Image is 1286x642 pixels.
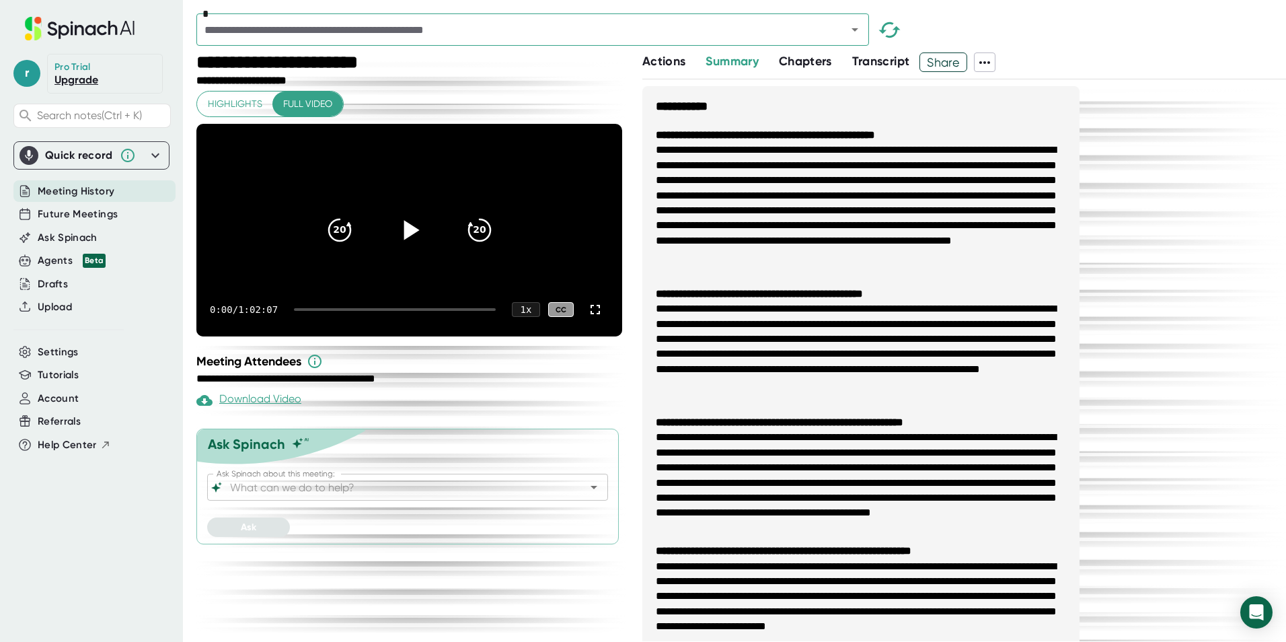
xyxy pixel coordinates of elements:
[227,478,564,497] input: What can we do to help?
[642,54,685,69] span: Actions
[196,392,301,408] div: Download Video
[13,60,40,87] span: r
[845,20,864,39] button: Open
[207,518,290,537] button: Ask
[241,522,256,533] span: Ask
[548,302,574,318] div: CC
[38,367,79,383] button: Tutorials
[37,109,142,122] span: Search notes (Ctrl + K)
[919,52,967,72] button: Share
[38,207,118,222] button: Future Meetings
[283,96,332,112] span: Full video
[852,52,910,71] button: Transcript
[38,277,68,292] button: Drafts
[20,142,163,169] div: Quick record
[38,253,106,269] div: Agents
[852,54,910,69] span: Transcript
[272,92,343,116] button: Full video
[920,50,967,74] span: Share
[38,437,111,453] button: Help Center
[208,436,285,452] div: Ask Spinach
[38,230,98,246] button: Ask Spinach
[38,253,106,269] button: Agents Beta
[584,478,603,497] button: Open
[45,149,113,162] div: Quick record
[38,299,72,315] button: Upload
[706,52,758,71] button: Summary
[38,391,79,406] button: Account
[54,61,93,73] div: Pro Trial
[196,353,626,369] div: Meeting Attendees
[1240,596,1273,629] div: Open Intercom Messenger
[83,254,106,268] div: Beta
[642,52,685,71] button: Actions
[38,345,79,360] button: Settings
[779,54,832,69] span: Chapters
[210,304,278,315] div: 0:00 / 1:02:07
[512,302,540,317] div: 1 x
[706,54,758,69] span: Summary
[38,414,81,429] button: Referrals
[779,52,832,71] button: Chapters
[54,73,98,86] a: Upgrade
[38,437,97,453] span: Help Center
[197,92,273,116] button: Highlights
[38,184,114,199] button: Meeting History
[208,96,262,112] span: Highlights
